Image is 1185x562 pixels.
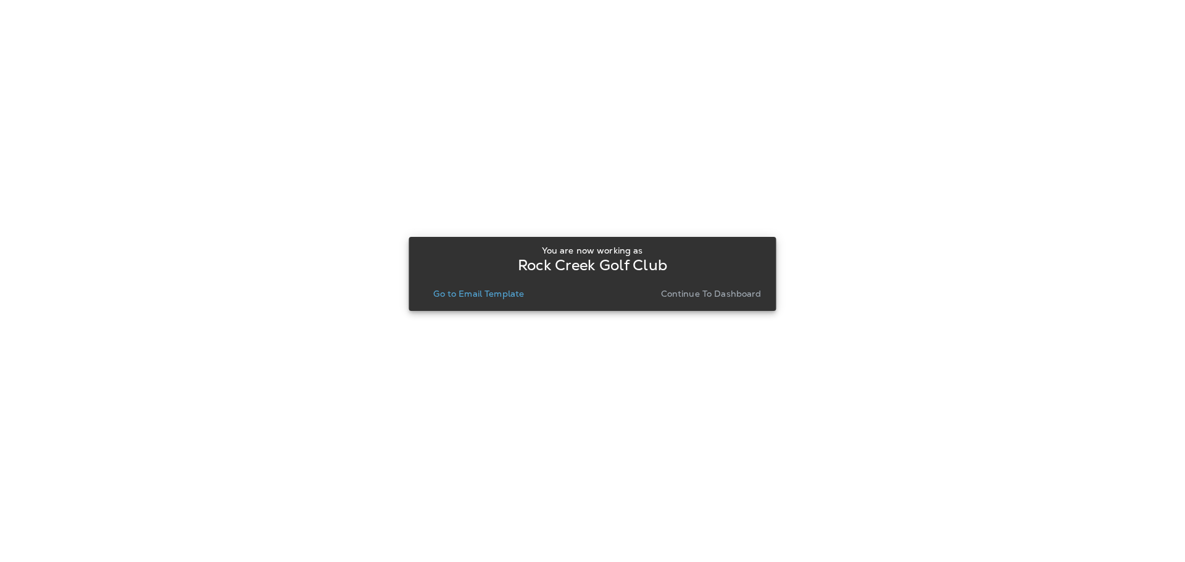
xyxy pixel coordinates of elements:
p: Continue to Dashboard [661,289,762,299]
button: Go to Email Template [428,285,529,302]
p: Go to Email Template [433,289,524,299]
button: Continue to Dashboard [656,285,767,302]
p: You are now working as [542,246,642,255]
p: Rock Creek Golf Club [518,260,667,270]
